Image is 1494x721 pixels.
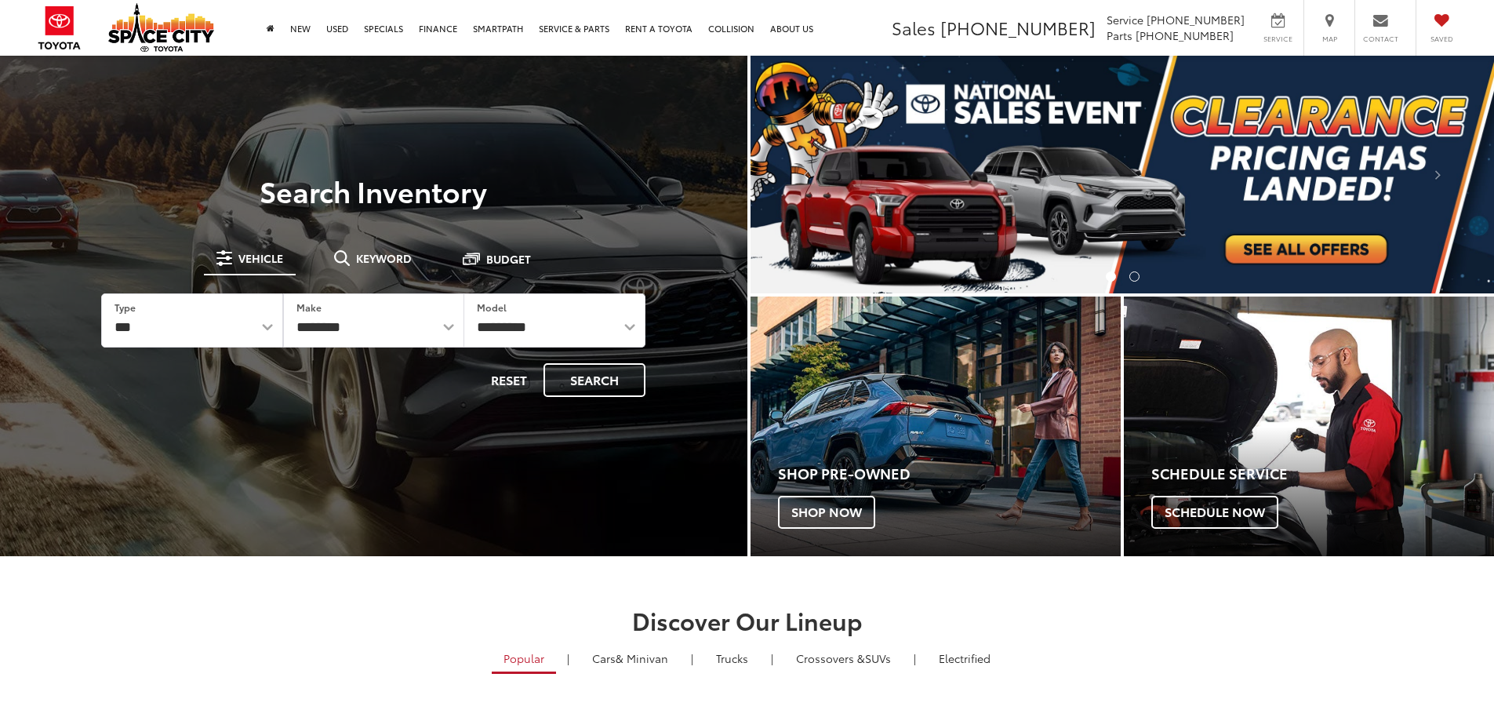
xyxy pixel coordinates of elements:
[616,650,668,666] span: & Minivan
[238,253,283,264] span: Vehicle
[778,466,1121,482] h4: Shop Pre-Owned
[543,363,645,397] button: Search
[940,15,1096,40] span: [PHONE_NUMBER]
[767,650,777,666] li: |
[108,3,214,52] img: Space City Toyota
[927,645,1002,672] a: Electrified
[296,300,322,314] label: Make
[1424,34,1459,44] span: Saved
[910,650,920,666] li: |
[478,363,540,397] button: Reset
[751,297,1121,556] div: Toyota
[784,645,903,672] a: SUVs
[1107,27,1132,43] span: Parts
[1129,271,1140,282] li: Go to slide number 2.
[751,297,1121,556] a: Shop Pre-Owned Shop Now
[1107,12,1143,27] span: Service
[1151,466,1494,482] h4: Schedule Service
[477,300,507,314] label: Model
[486,253,531,264] span: Budget
[1136,27,1234,43] span: [PHONE_NUMBER]
[66,175,682,206] h3: Search Inventory
[115,300,136,314] label: Type
[892,15,936,40] span: Sales
[778,496,875,529] span: Shop Now
[1147,12,1245,27] span: [PHONE_NUMBER]
[1383,87,1494,262] button: Click to view next picture.
[796,650,865,666] span: Crossovers &
[1124,297,1494,556] div: Toyota
[492,645,556,674] a: Popular
[563,650,573,666] li: |
[356,253,412,264] span: Keyword
[1363,34,1398,44] span: Contact
[1151,496,1278,529] span: Schedule Now
[1106,271,1116,282] li: Go to slide number 1.
[580,645,680,672] a: Cars
[194,607,1300,633] h2: Discover Our Lineup
[704,645,760,672] a: Trucks
[1312,34,1347,44] span: Map
[1260,34,1296,44] span: Service
[751,87,862,262] button: Click to view previous picture.
[1124,297,1494,556] a: Schedule Service Schedule Now
[687,650,697,666] li: |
